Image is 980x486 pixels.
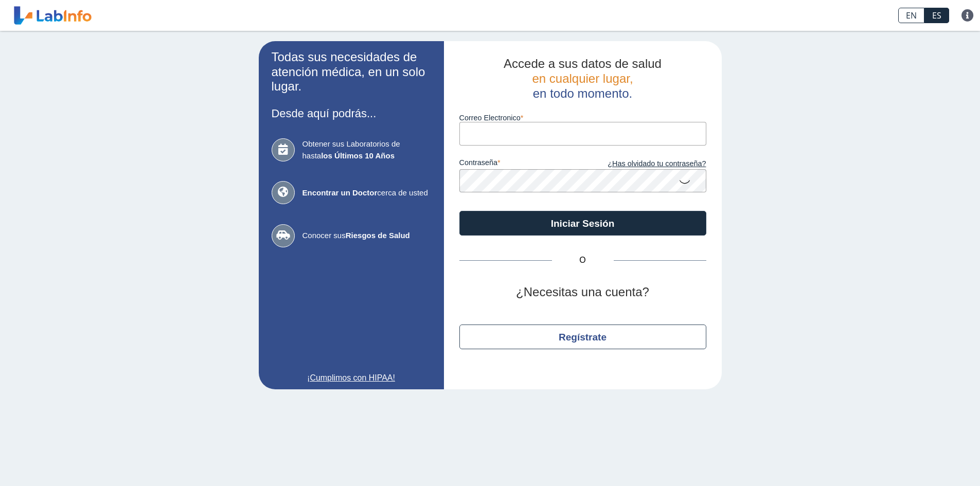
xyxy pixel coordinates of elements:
[552,254,614,266] span: O
[346,231,410,240] b: Riesgos de Salud
[302,230,431,242] span: Conocer sus
[898,8,924,23] a: EN
[459,158,583,170] label: contraseña
[459,285,706,300] h2: ¿Necesitas una cuenta?
[533,86,632,100] span: en todo momento.
[924,8,949,23] a: ES
[272,50,431,94] h2: Todas sus necesidades de atención médica, en un solo lugar.
[302,138,431,161] span: Obtener sus Laboratorios de hasta
[272,372,431,384] a: ¡Cumplimos con HIPAA!
[583,158,706,170] a: ¿Has olvidado tu contraseña?
[302,188,378,197] b: Encontrar un Doctor
[272,107,431,120] h3: Desde aquí podrás...
[532,71,633,85] span: en cualquier lugar,
[321,151,395,160] b: los Últimos 10 Años
[504,57,662,70] span: Accede a sus datos de salud
[459,114,706,122] label: Correo Electronico
[459,325,706,349] button: Regístrate
[459,211,706,236] button: Iniciar Sesión
[302,187,431,199] span: cerca de usted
